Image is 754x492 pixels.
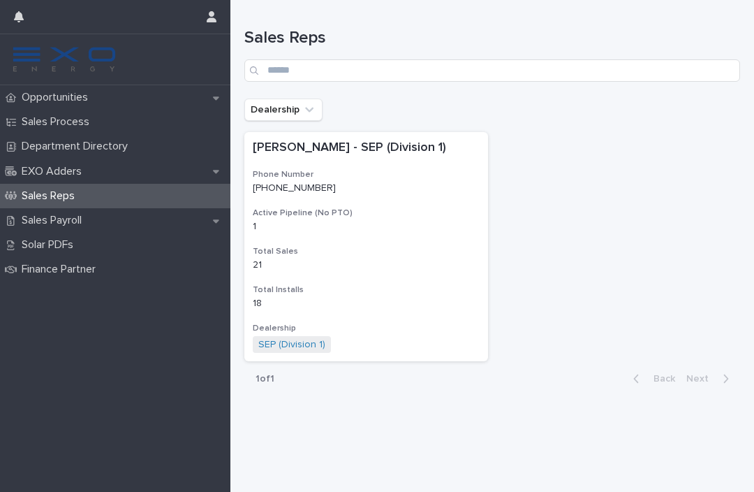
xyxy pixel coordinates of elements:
[11,45,117,73] img: FKS5r6ZBThi8E5hshIGi
[645,374,675,384] span: Back
[253,208,480,219] h3: Active Pipeline (No PTO)
[253,221,480,233] p: 1
[16,115,101,129] p: Sales Process
[244,362,286,396] p: 1 of 1
[244,132,488,362] a: [PERSON_NAME] - SEP (Division 1)Phone Number[PHONE_NUMBER]Active Pipeline (No PTO)1Total Sales21T...
[16,238,84,252] p: Solar PDFs
[253,246,480,257] h3: Total Sales
[253,183,336,193] a: [PHONE_NUMBER]
[16,165,93,178] p: EXO Adders
[16,91,99,104] p: Opportunities
[16,189,86,203] p: Sales Reps
[686,374,717,384] span: Next
[258,339,325,351] a: SEP (Division 1)
[244,99,323,121] button: Dealership
[253,140,480,156] p: [PERSON_NAME] - SEP (Division 1)
[253,284,480,296] h3: Total Installs
[16,214,93,227] p: Sales Payroll
[253,259,480,271] p: 21
[681,372,740,385] button: Next
[16,263,107,276] p: Finance Partner
[244,59,740,82] input: Search
[244,28,740,48] h1: Sales Reps
[16,140,139,153] p: Department Directory
[253,298,480,310] p: 18
[253,169,480,180] h3: Phone Number
[622,372,681,385] button: Back
[253,323,480,334] h3: Dealership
